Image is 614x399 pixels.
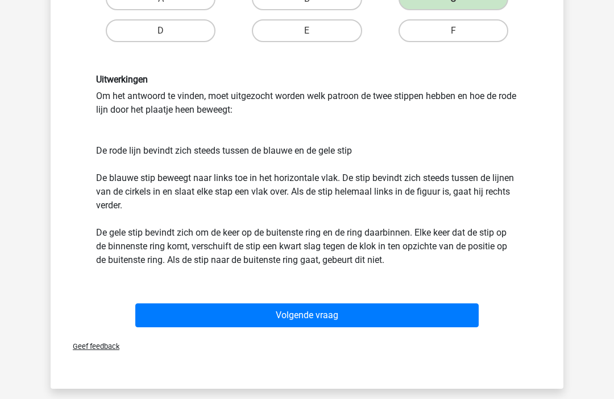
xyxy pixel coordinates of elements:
[252,19,362,42] label: E
[106,19,215,42] label: D
[96,74,518,85] h6: Uitwerkingen
[399,19,508,42] label: F
[135,303,479,327] button: Volgende vraag
[88,74,526,267] div: Om het antwoord te vinden, moet uitgezocht worden welk patroon de twee stippen hebben en hoe de r...
[64,342,119,351] span: Geef feedback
